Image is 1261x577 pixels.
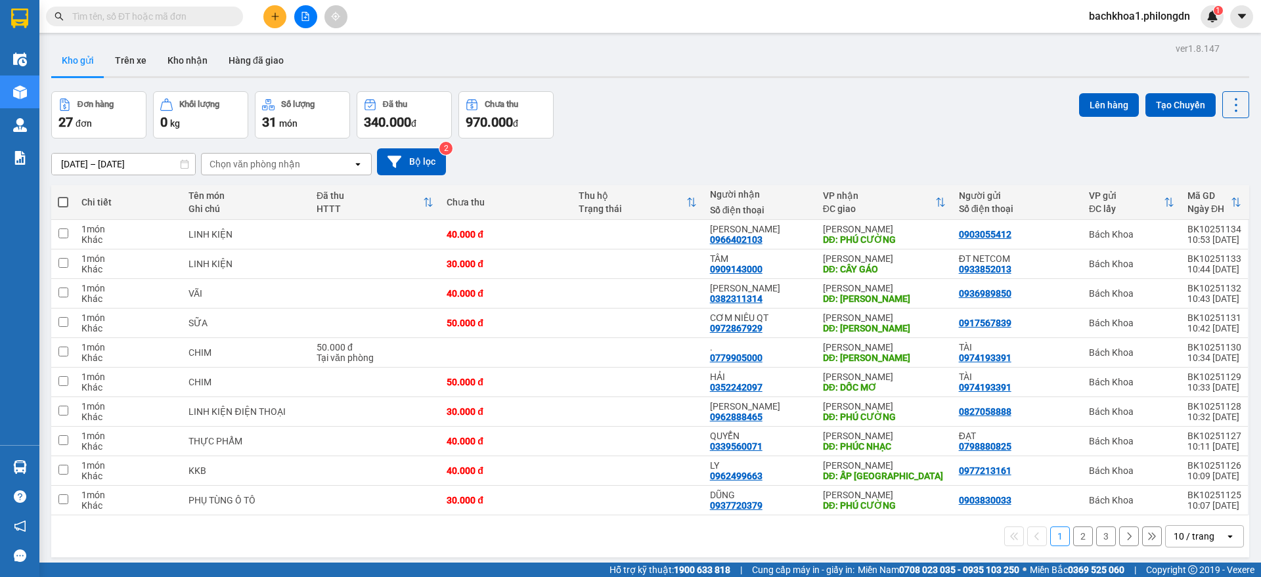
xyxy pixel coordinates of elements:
img: warehouse-icon [13,118,27,132]
span: ⚪️ [1023,567,1027,572]
div: Khác [81,353,175,363]
div: Bách Khoa [1089,495,1174,505]
div: Đơn hàng [77,100,114,109]
th: Toggle SortBy [1181,185,1248,220]
div: 30.000 đ [447,259,565,269]
div: 0903055412 [959,229,1011,240]
span: bachkhoa1.philongdn [1078,8,1201,24]
div: BK10251128 [1187,401,1241,412]
div: Bách Khoa [1089,318,1174,328]
img: logo-vxr [11,9,28,28]
div: 10:07 [DATE] [1187,500,1241,511]
div: 0977213161 [959,465,1011,476]
span: | [740,563,742,577]
span: Miền Bắc [1030,563,1124,577]
button: Tạo Chuyến [1145,93,1216,117]
span: Cung cấp máy in - giấy in: [752,563,854,577]
div: 10:32 [DATE] [1187,412,1241,422]
span: Hỗ trợ kỹ thuật: [609,563,730,577]
strong: 1900 633 818 [674,565,730,575]
div: HOÀNG HẢI [710,224,810,234]
button: Bộ lọc [377,148,446,175]
div: Đã thu [383,100,407,109]
div: 0974193391 [959,353,1011,363]
div: [PERSON_NAME] [823,253,946,264]
span: 27 [58,114,73,130]
div: Số lượng [281,100,315,109]
div: Số điện thoại [710,205,810,215]
div: ĐC lấy [1089,203,1164,214]
div: 40.000 đ [447,288,565,299]
div: DĐ: DỐC MƠ [823,382,946,393]
div: Ngày ĐH [1187,203,1231,214]
div: BK10251132 [1187,283,1241,293]
strong: 0369 525 060 [1068,565,1124,575]
th: Toggle SortBy [310,185,440,220]
div: 50.000 đ [317,342,433,353]
div: 10:43 [DATE] [1187,293,1241,304]
div: 1 món [81,342,175,353]
div: 0937720379 [710,500,763,511]
div: SỮA [188,318,303,328]
svg: open [353,159,363,169]
div: Khác [81,264,175,274]
div: BK10251134 [1187,224,1241,234]
div: Khác [81,500,175,511]
div: HTTT [317,203,423,214]
div: QUYỂN [710,431,810,441]
div: 0917567839 [959,318,1011,328]
button: Kho nhận [157,45,218,76]
div: 0962888465 [710,412,763,422]
div: GIA BẢO [710,401,810,412]
div: Thu hộ [579,190,686,201]
div: 0933852013 [959,264,1011,274]
div: 10:33 [DATE] [1187,382,1241,393]
div: 40.000 đ [447,436,565,446]
span: 1 [1216,6,1220,15]
div: DĐ: CÂY GÁO [823,264,946,274]
th: Toggle SortBy [816,185,952,220]
div: Bách Khoa [1089,465,1174,476]
strong: 0708 023 035 - 0935 103 250 [899,565,1019,575]
div: Bách Khoa [1089,377,1174,387]
div: [PERSON_NAME] [823,401,946,412]
div: 0962499663 [710,471,763,481]
div: 10 / trang [1174,530,1214,543]
div: DĐ: PHÚ CƯỜNG [823,234,946,245]
span: | [1134,563,1136,577]
svg: open [1225,531,1235,542]
div: Chưa thu [447,197,565,207]
span: file-add [301,12,310,21]
div: DĐ: PHÚ CƯỜNG [823,500,946,511]
div: 0972867929 [710,323,763,333]
div: [PERSON_NAME] [823,224,946,234]
div: 1 món [81,283,175,293]
span: đơn [76,118,92,129]
div: Mã GD [1187,190,1231,201]
button: Lên hàng [1079,93,1139,117]
div: Người nhận [710,189,810,200]
div: ver 1.8.147 [1176,41,1220,56]
div: Bách Khoa [1089,288,1174,299]
span: đ [411,118,416,129]
img: icon-new-feature [1206,11,1218,22]
div: Người gửi [959,190,1076,201]
img: warehouse-icon [13,53,27,66]
div: DĐ: PHÚ CƯỜNG [823,412,946,422]
div: Khối lượng [179,100,219,109]
div: Khác [81,234,175,245]
div: LINH KIỆN [188,229,303,240]
div: 0382311314 [710,293,763,304]
div: TÂM [710,253,810,264]
button: Hàng đã giao [218,45,294,76]
div: [PERSON_NAME] [823,283,946,293]
div: Khác [81,441,175,452]
span: 0 [160,114,167,130]
div: 30.000 đ [447,495,565,505]
div: DĐ: PHÚC NHẠC [823,441,946,452]
div: VP nhận [823,190,935,201]
div: Tại văn phòng [317,353,433,363]
button: caret-down [1230,5,1253,28]
div: Trạng thái [579,203,686,214]
div: 1 món [81,224,175,234]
